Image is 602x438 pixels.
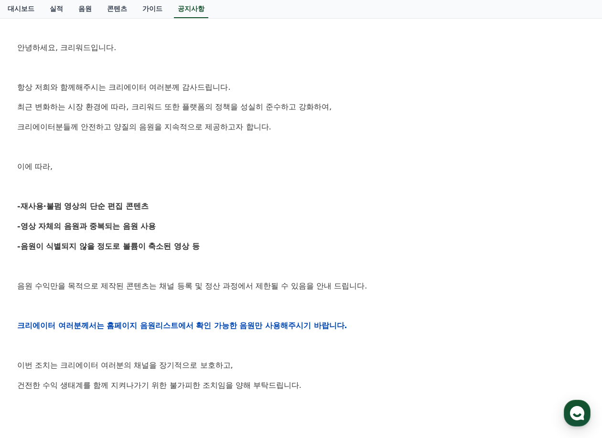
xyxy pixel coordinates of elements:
[63,303,123,327] a: 대화
[17,81,585,94] p: 항상 저희와 함께해주시는 크리에이터 여러분께 감사드립니다.
[17,202,149,211] strong: -재사용·불펌 영상의 단순 편집 콘텐츠
[148,317,159,325] span: 설정
[30,317,36,325] span: 홈
[17,42,585,54] p: 안녕하세요, 크리워드입니다.
[17,321,347,330] strong: 크리에이터 여러분께서는 홈페이지 음원리스트에서 확인 가능한 음원만 사용해주시기 바랍니다.
[17,222,156,231] strong: -영상 자체의 음원과 중복되는 음원 사용
[17,160,585,173] p: 이에 따라,
[87,318,99,325] span: 대화
[17,121,585,133] p: 크리에이터분들께 안전하고 양질의 음원을 지속적으로 제공하고자 합니다.
[17,242,200,251] strong: -음원이 식별되지 않을 정도로 볼륨이 축소된 영상 등
[17,280,585,292] p: 음원 수익만을 목적으로 제작된 콘텐츠는 채널 등록 및 정산 과정에서 제한될 수 있음을 안내 드립니다.
[17,101,585,113] p: 최근 변화하는 시장 환경에 따라, 크리워드 또한 플랫폼의 정책을 성실히 준수하고 강화하여,
[17,379,585,392] p: 건전한 수익 생태계를 함께 지켜나가기 위한 불가피한 조치임을 양해 부탁드립니다.
[17,359,585,372] p: 이번 조치는 크리에이터 여러분의 채널을 장기적으로 보호하고,
[3,303,63,327] a: 홈
[123,303,183,327] a: 설정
